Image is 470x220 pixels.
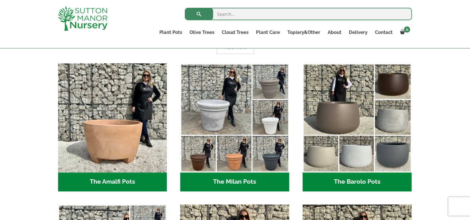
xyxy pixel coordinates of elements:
[180,63,289,172] img: The Milan Pots
[58,63,167,172] img: The Amalfi Pots
[58,63,167,191] a: Visit product category The Amalfi Pots
[303,63,412,172] img: The Barolo Pots
[185,8,412,20] input: Search...
[156,28,186,37] a: Plant Pots
[224,45,246,50] span: Read more
[345,28,371,37] a: Delivery
[180,63,289,191] a: Visit product category The Milan Pots
[404,26,410,33] span: 0
[252,28,283,37] a: Plant Care
[303,172,412,192] h2: The Barolo Pots
[396,28,412,37] a: 0
[283,28,324,37] a: Topiary&Other
[303,63,412,191] a: Visit product category The Barolo Pots
[371,28,396,37] a: Contact
[58,6,107,31] img: logo
[58,172,167,192] h2: The Amalfi Pots
[324,28,345,37] a: About
[186,28,218,37] a: Olive Trees
[218,28,252,37] a: Cloud Trees
[180,172,289,192] h2: The Milan Pots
